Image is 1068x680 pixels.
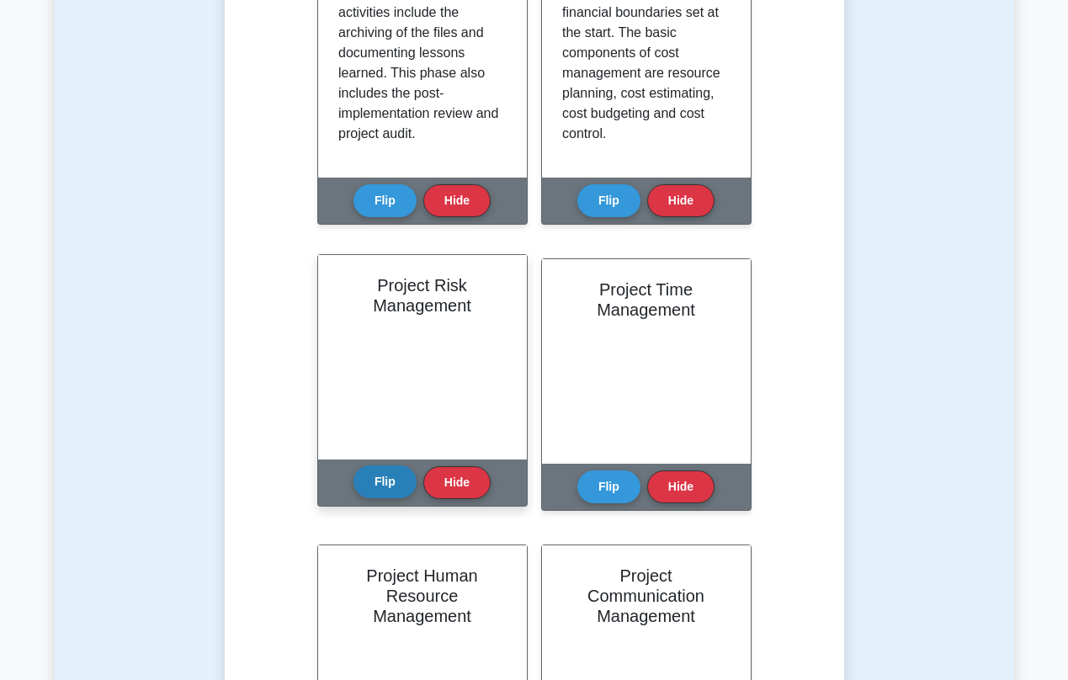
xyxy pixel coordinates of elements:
h2: Project Human Resource Management [338,566,507,626]
button: Hide [647,470,715,503]
h2: Project Communication Management [562,566,731,626]
button: Flip [353,184,417,217]
button: Hide [423,466,491,499]
button: Hide [423,184,491,217]
button: Hide [647,184,715,217]
button: Flip [353,465,417,498]
button: Flip [577,470,640,503]
h2: Project Time Management [562,279,731,320]
h2: Project Risk Management [338,275,507,316]
button: Flip [577,184,640,217]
